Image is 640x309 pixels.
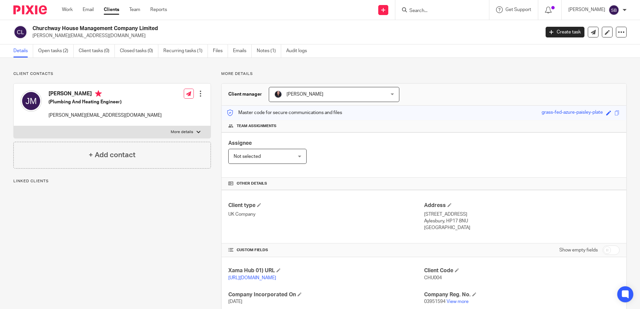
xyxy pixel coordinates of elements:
a: Audit logs [286,44,312,58]
p: [PERSON_NAME][EMAIL_ADDRESS][DOMAIN_NAME] [49,112,162,119]
a: Reports [150,6,167,13]
h2: Churchway House Management Company Limited [32,25,435,32]
h3: Client manager [228,91,262,98]
div: grass-fed-azure-paisley-plate [542,109,603,117]
p: Client contacts [13,71,211,77]
p: UK Company [228,211,424,218]
span: 03951594 [424,299,446,304]
a: Recurring tasks (1) [163,44,208,58]
a: Email [83,6,94,13]
p: [GEOGRAPHIC_DATA] [424,224,620,231]
img: MicrosoftTeams-image.jfif [274,90,282,98]
h4: Client Code [424,267,620,274]
span: Other details [237,181,267,186]
a: Details [13,44,33,58]
a: Files [213,44,228,58]
p: Linked clients [13,179,211,184]
img: svg%3E [20,90,42,112]
span: Not selected [234,154,261,159]
h4: Client type [228,202,424,209]
h4: [PERSON_NAME] [49,90,162,99]
p: [PERSON_NAME] [568,6,605,13]
span: [DATE] [228,299,242,304]
a: Team [129,6,140,13]
p: [STREET_ADDRESS] [424,211,620,218]
a: Clients [104,6,119,13]
a: Client tasks (0) [79,44,115,58]
h4: Company Incorporated On [228,291,424,298]
p: Aylesbury, HP17 8NU [424,218,620,224]
a: Emails [233,44,252,58]
p: More details [171,129,193,135]
a: [URL][DOMAIN_NAME] [228,276,276,280]
h4: Address [424,202,620,209]
h4: + Add contact [89,150,136,160]
a: Closed tasks (0) [120,44,158,58]
img: svg%3E [609,5,619,15]
h5: (Plumbing And Heating Engineer) [49,99,162,105]
img: Pixie [13,5,47,14]
img: svg%3E [13,25,27,39]
span: Assignee [228,140,252,146]
p: Master code for secure communications and files [227,109,342,116]
i: Primary [95,90,102,97]
a: Notes (1) [257,44,281,58]
h4: Xama Hub 01) URL [228,267,424,274]
span: [PERSON_NAME] [287,92,323,97]
span: Team assignments [237,123,276,129]
span: Get Support [505,7,531,12]
label: Show empty fields [559,247,598,253]
h4: CUSTOM FIELDS [228,247,424,253]
a: Create task [546,27,584,37]
h4: Company Reg. No. [424,291,620,298]
input: Search [409,8,469,14]
a: View more [447,299,469,304]
a: Work [62,6,73,13]
p: More details [221,71,627,77]
p: [PERSON_NAME][EMAIL_ADDRESS][DOMAIN_NAME] [32,32,536,39]
a: Open tasks (2) [38,44,74,58]
span: CHU004 [424,276,442,280]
